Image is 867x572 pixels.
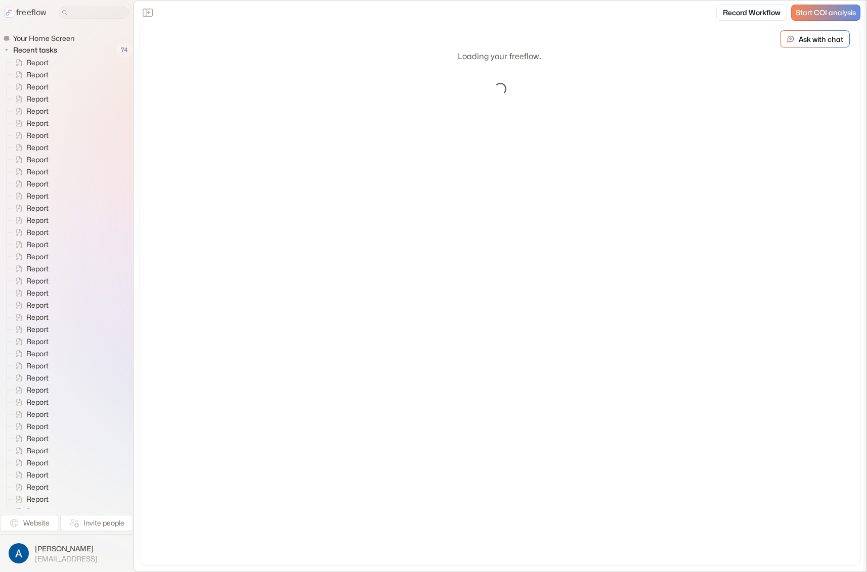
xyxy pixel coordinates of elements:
[7,360,53,372] a: Report
[7,323,53,336] a: Report
[3,33,78,43] a: Your Home Screen
[16,7,47,19] p: freeflow
[24,118,52,128] span: Report
[24,70,52,80] span: Report
[7,336,53,348] a: Report
[24,434,52,444] span: Report
[24,446,52,456] span: Report
[24,373,52,383] span: Report
[7,190,53,202] a: Report
[7,129,53,141] a: Report
[24,349,52,359] span: Report
[7,154,53,166] a: Report
[7,117,53,129] a: Report
[24,337,52,347] span: Report
[7,505,53,517] a: Report
[7,469,53,481] a: Report
[7,311,53,323] a: Report
[24,324,52,335] span: Report
[24,288,52,298] span: Report
[60,515,133,531] button: Invite people
[24,482,52,492] span: Report
[7,275,53,287] a: Report
[7,166,53,178] a: Report
[7,420,53,433] a: Report
[24,458,52,468] span: Report
[24,142,52,153] span: Report
[7,493,53,505] a: Report
[7,481,53,493] a: Report
[796,9,856,17] span: Start COI analysis
[24,155,52,165] span: Report
[24,203,52,213] span: Report
[7,57,53,69] a: Report
[24,506,52,516] span: Report
[799,34,843,44] p: Ask with chat
[3,44,61,56] button: Recent tasks
[7,105,53,117] a: Report
[24,191,52,201] span: Report
[24,361,52,371] span: Report
[24,179,52,189] span: Report
[24,227,52,237] span: Report
[24,167,52,177] span: Report
[24,276,52,286] span: Report
[791,5,860,21] a: Start COI analysis
[24,421,52,432] span: Report
[35,544,98,554] span: [PERSON_NAME]
[140,5,156,21] button: Close the sidebar
[7,299,53,311] a: Report
[7,433,53,445] a: Report
[24,82,52,92] span: Report
[7,263,53,275] a: Report
[24,215,52,225] span: Report
[9,543,29,563] img: profile
[24,470,52,480] span: Report
[24,300,52,310] span: Report
[458,51,543,63] p: Loading your freeflow...
[24,106,52,116] span: Report
[7,226,53,239] a: Report
[24,264,52,274] span: Report
[24,252,52,262] span: Report
[24,130,52,140] span: Report
[7,214,53,226] a: Report
[24,58,52,68] span: Report
[7,239,53,251] a: Report
[35,554,98,563] span: [EMAIL_ADDRESS]
[7,348,53,360] a: Report
[7,141,53,154] a: Report
[7,372,53,384] a: Report
[11,33,77,43] span: Your Home Screen
[24,385,52,395] span: Report
[11,45,60,55] span: Recent tasks
[24,409,52,419] span: Report
[7,408,53,420] a: Report
[7,202,53,214] a: Report
[6,541,127,566] button: [PERSON_NAME][EMAIL_ADDRESS]
[7,69,53,81] a: Report
[24,240,52,250] span: Report
[24,397,52,407] span: Report
[24,94,52,104] span: Report
[24,312,52,322] span: Report
[116,43,133,57] span: 74
[24,494,52,504] span: Report
[7,178,53,190] a: Report
[7,93,53,105] a: Report
[716,5,787,21] a: Record Workflow
[7,251,53,263] a: Report
[7,287,53,299] a: Report
[7,445,53,457] a: Report
[7,384,53,396] a: Report
[7,457,53,469] a: Report
[7,81,53,93] a: Report
[7,396,53,408] a: Report
[4,7,47,19] a: freeflow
